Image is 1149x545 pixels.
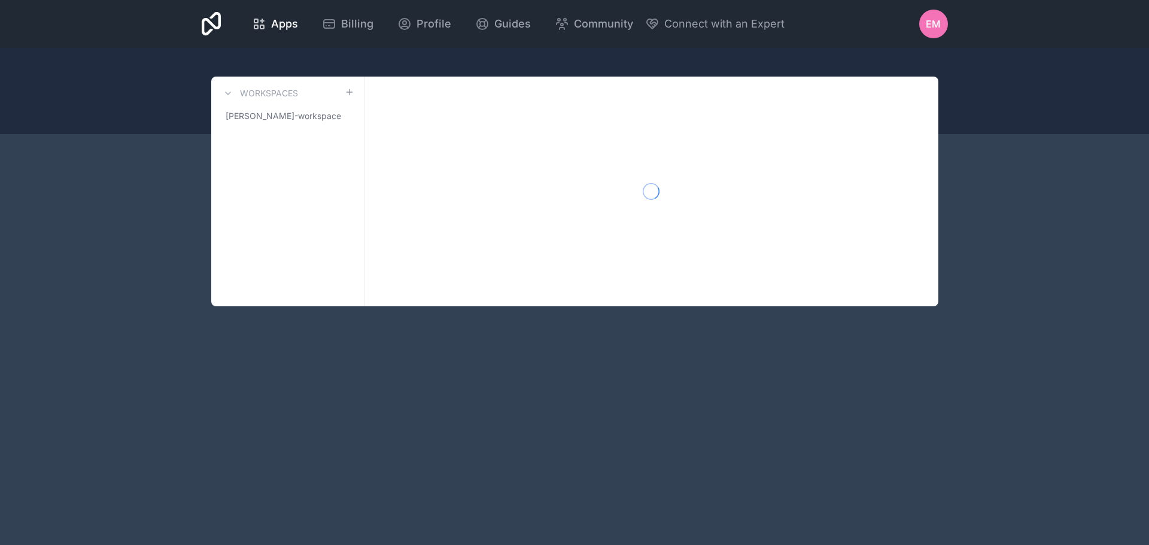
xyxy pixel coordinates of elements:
[645,16,785,32] button: Connect with an Expert
[388,11,461,37] a: Profile
[271,16,298,32] span: Apps
[312,11,383,37] a: Billing
[240,87,298,99] h3: Workspaces
[926,17,941,31] span: EM
[545,11,643,37] a: Community
[417,16,451,32] span: Profile
[242,11,308,37] a: Apps
[494,16,531,32] span: Guides
[341,16,373,32] span: Billing
[221,86,298,101] a: Workspaces
[221,105,354,127] a: [PERSON_NAME]-workspace
[466,11,540,37] a: Guides
[664,16,785,32] span: Connect with an Expert
[226,110,341,122] span: [PERSON_NAME]-workspace
[574,16,633,32] span: Community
